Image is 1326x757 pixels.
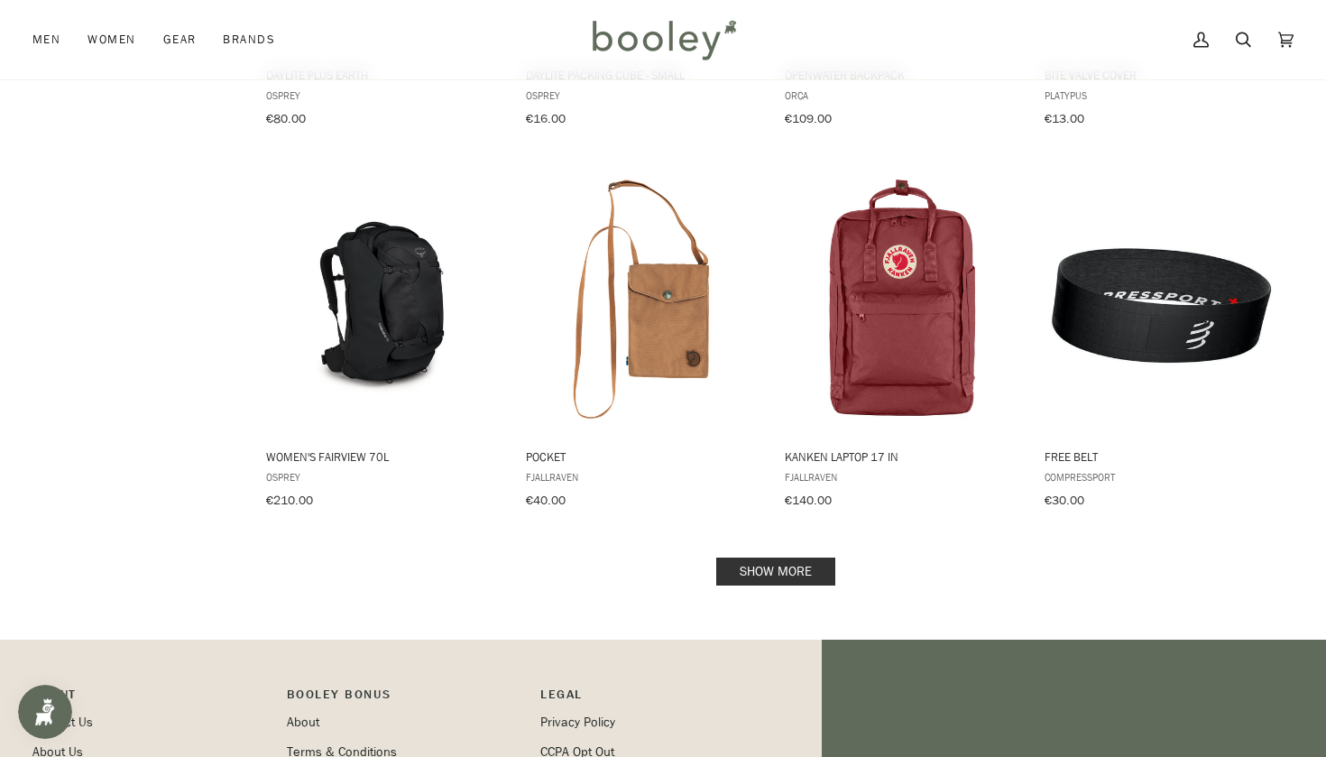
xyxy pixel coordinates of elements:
[163,31,197,49] span: Gear
[785,492,832,509] span: €140.00
[263,180,502,419] img: Osprey Women's Fairview 70L Black - Booley Galway
[526,492,566,509] span: €40.00
[287,714,319,731] a: About
[32,31,60,49] span: Men
[266,448,500,465] span: Women's Fairview 70L
[785,469,1018,485] span: Fjallraven
[266,110,306,127] span: €80.00
[266,492,313,509] span: €210.00
[263,164,502,514] a: Women's Fairview 70L
[785,448,1018,465] span: Kanken Laptop 17 in
[540,714,615,731] a: Privacy Policy
[1045,469,1278,485] span: COMPRESSPORT
[1045,110,1084,127] span: €13.00
[526,448,760,465] span: Pocket
[1045,492,1084,509] span: €30.00
[266,563,1285,580] div: Pagination
[18,685,72,739] iframe: Button to open loyalty program pop-up
[523,180,762,419] img: Fjallraven Pocket Khaki Dust - Booley Galway
[585,14,742,66] img: Booley
[526,469,760,485] span: Fjallraven
[526,88,760,103] span: Osprey
[266,469,500,485] span: Osprey
[526,110,566,127] span: €16.00
[266,88,500,103] span: Osprey
[785,110,832,127] span: €109.00
[1042,164,1281,514] a: Free Belt
[1045,448,1278,465] span: Free Belt
[785,88,1018,103] span: Orca
[223,31,275,49] span: Brands
[782,164,1021,514] a: Kanken Laptop 17 in
[540,685,777,713] p: Pipeline_Footer Sub
[782,180,1021,419] img: Fjallraven Kanken Laptop 17 in Ox Red - Booley Galway
[32,685,269,713] p: Pipeline_Footer Main
[1045,88,1278,103] span: Platypus
[287,685,523,713] p: Booley Bonus
[523,164,762,514] a: Pocket
[87,31,135,49] span: Women
[1042,175,1281,422] img: Free Belt
[716,558,835,586] a: Show more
